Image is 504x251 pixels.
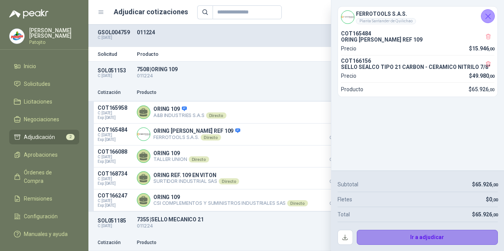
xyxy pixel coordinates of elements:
[341,72,356,80] p: Precio
[318,89,356,96] p: Precio
[153,112,226,119] p: A&B INDUSTRIES S.A.S
[24,62,36,70] span: Inicio
[341,58,494,64] p: COT166156
[153,150,209,156] p: ORING 109
[472,73,494,79] span: 49.980
[153,134,240,141] p: FERROTOOLS S.A.S.
[98,127,132,133] p: COT165484
[318,158,356,162] span: Crédito 30 días
[489,47,494,52] span: ,00
[9,59,79,74] a: Inicio
[9,165,79,188] a: Órdenes de Compra
[137,72,384,80] p: 011224
[98,29,132,35] p: GSOL004759
[318,192,356,206] p: $ 49.980
[98,159,132,164] span: Exp: [DATE]
[153,156,209,162] p: TALLER UNION
[98,199,132,203] span: C: [DATE]
[114,7,188,17] h1: Adjudicar cotizaciones
[98,181,132,186] span: Exp: [DATE]
[98,137,132,142] span: Exp: [DATE]
[98,35,132,40] p: C: [DATE]
[98,171,132,177] p: COT168734
[137,52,384,57] p: Producto
[486,195,498,204] p: $
[341,64,494,70] p: SELLO SEALCO TIPO 21 CARBON - CERAMICO NITRILO 7/8"
[153,194,308,200] p: ORING 109
[338,180,358,189] p: Subtotal
[338,210,350,219] p: Total
[137,66,384,72] p: 7508 | ORING 109
[24,230,68,238] span: Manuales y ayuda
[341,85,363,94] p: Producto
[9,77,79,91] a: Solicitudes
[318,114,356,118] span: De contado
[24,212,58,221] span: Configuración
[489,74,494,79] span: ,00
[318,239,356,246] p: Precio
[98,105,132,111] p: COT165958
[153,128,240,135] p: ORING [PERSON_NAME] REF 109
[29,28,79,38] p: [PERSON_NAME] [PERSON_NAME]
[472,86,494,92] span: 65.926
[492,197,498,202] span: ,00
[24,80,50,88] span: Solicitudes
[318,127,356,140] p: $ 15.946
[318,180,356,184] span: Crédito 30 días
[98,89,132,96] p: Cotización
[98,177,132,181] span: C: [DATE]
[98,224,132,228] p: C: [DATE]
[201,134,221,141] div: Directo
[98,149,132,155] p: COT166088
[24,194,52,203] span: Remisiones
[318,136,356,140] span: Crédito 45 días
[10,29,24,44] img: Company Logo
[9,191,79,206] a: Remisiones
[137,239,313,246] p: Producto
[153,178,239,184] p: SURTIDOR INDUSTRIAL SAS
[24,151,58,159] span: Aprobaciones
[338,195,352,204] p: Fletes
[137,29,384,35] p: 011224
[29,40,79,45] p: Patojito
[475,181,498,187] span: 65.926
[9,94,79,109] a: Licitaciones
[469,44,494,53] p: $
[98,155,132,159] span: C: [DATE]
[24,168,72,185] span: Órdenes de Compra
[318,149,356,162] p: $ 23.800
[9,112,79,127] a: Negociaciones
[472,45,494,52] span: 15.946
[98,239,132,246] p: Cotización
[475,211,498,218] span: 65.926
[98,67,132,74] p: SOL051153
[9,147,79,162] a: Aprobaciones
[472,210,498,219] p: $
[472,180,498,189] p: $
[98,52,132,57] p: Solicitud
[137,223,384,230] p: 011224
[489,87,494,92] span: ,00
[219,178,239,184] div: Directo
[318,171,356,184] p: $ 49.504
[318,202,356,206] span: Crédito 30 días
[98,203,132,208] span: Exp: [DATE]
[9,209,79,224] a: Configuración
[206,112,226,119] div: Directo
[492,213,498,218] span: ,00
[9,9,48,18] img: Logo peakr
[98,115,132,120] span: Exp: [DATE]
[24,133,55,141] span: Adjudicación
[153,106,226,113] p: ORING 109
[189,156,209,162] div: Directo
[153,200,308,206] p: CSI COMPLEMENTOS Y SUMINISTROS INDUSTRIALES SAS
[341,44,356,53] p: Precio
[318,105,356,118] p: $ 4.760
[24,97,52,106] span: Licitaciones
[469,85,494,94] p: $
[341,30,494,37] p: COT165484
[153,172,239,178] p: ORING REF. 109 EN VITON
[98,133,132,137] span: C: [DATE]
[357,230,498,245] button: Ir a adjudicar
[137,216,384,223] p: 7355 | SELLO MECANICO 21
